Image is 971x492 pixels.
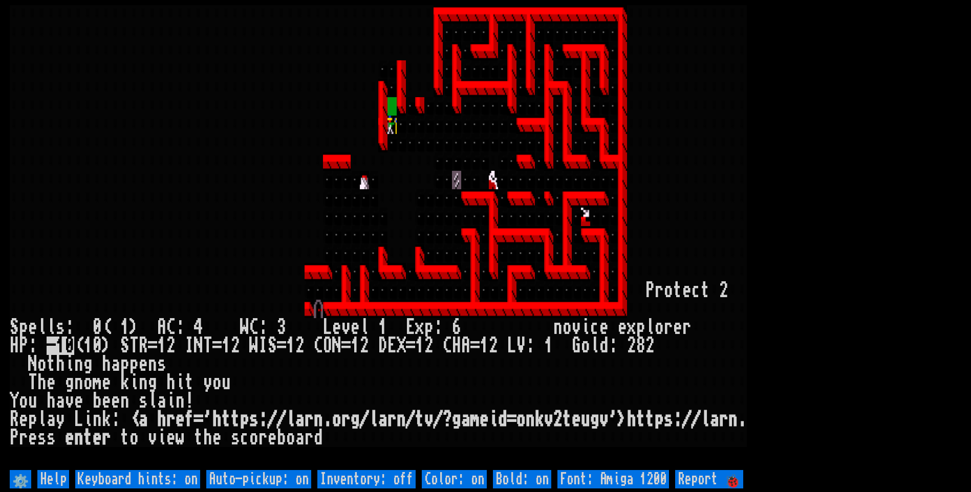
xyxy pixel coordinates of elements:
div: e [599,318,609,337]
div: T [203,337,212,355]
div: v [341,318,351,337]
div: x [627,318,636,337]
div: / [360,410,369,429]
div: n [74,355,83,373]
div: L [323,318,332,337]
div: a [111,355,120,373]
div: l [47,318,56,337]
div: 6 [452,318,461,337]
div: v [148,429,157,447]
div: h [37,373,47,392]
div: g [452,410,461,429]
div: r [102,429,111,447]
div: v [424,410,434,429]
div: L [74,410,83,429]
div: 2 [295,337,305,355]
div: p [19,318,28,337]
input: Bold: on [493,470,551,488]
input: Report 🐞 [675,470,743,488]
div: a [461,410,470,429]
div: a [295,410,305,429]
div: 8 [636,337,645,355]
div: n [93,410,102,429]
div: a [56,392,65,410]
div: p [424,318,434,337]
div: / [268,410,277,429]
div: 1 [157,337,166,355]
div: s [664,410,673,429]
div: e [166,429,176,447]
div: e [480,410,489,429]
div: m [470,410,480,429]
div: e [74,392,83,410]
div: e [102,373,111,392]
div: c [692,281,701,300]
div: S [268,337,277,355]
div: n [74,429,83,447]
div: A [461,337,470,355]
div: o [516,410,526,429]
div: I [185,337,194,355]
div: T [28,373,37,392]
div: a [295,429,305,447]
div: : [65,318,74,337]
div: C [443,337,452,355]
div: e [47,373,56,392]
div: 2 [424,337,434,355]
div: O [323,337,332,355]
div: . [323,410,332,429]
div: g [83,355,93,373]
div: / [277,410,286,429]
div: r [166,410,176,429]
div: ' [203,410,212,429]
div: o [332,410,341,429]
div: : [258,318,268,337]
div: u [28,392,37,410]
div: e [351,318,360,337]
div: t [222,410,231,429]
div: u [581,410,590,429]
div: ? [443,410,452,429]
div: r [682,318,692,337]
div: t [231,410,240,429]
div: E [387,337,397,355]
div: h [627,410,636,429]
div: d [599,337,609,355]
div: n [728,410,738,429]
div: t [194,429,203,447]
div: 1 [415,337,424,355]
div: t [83,429,93,447]
div: = [406,337,415,355]
div: / [406,410,415,429]
div: 2 [489,337,498,355]
div: f [185,410,194,429]
div: = [277,337,286,355]
div: < [130,410,139,429]
input: Keyboard hints: on [75,470,200,488]
div: N [332,337,341,355]
div: c [590,318,599,337]
div: p [655,410,664,429]
div: h [56,355,65,373]
div: t [185,373,194,392]
div: r [19,429,28,447]
div: l [360,318,369,337]
div: 2 [627,337,636,355]
div: w [176,429,185,447]
div: n [526,410,535,429]
div: u [222,373,231,392]
div: G [572,337,581,355]
div: r [655,281,664,300]
div: r [719,410,728,429]
div: 1 [378,318,387,337]
div: r [664,318,673,337]
div: X [397,337,406,355]
div: s [249,410,258,429]
div: l [369,410,378,429]
div: h [166,373,176,392]
div: a [157,392,166,410]
div: p [130,355,139,373]
div: p [636,318,645,337]
div: ) [130,318,139,337]
div: s [47,429,56,447]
